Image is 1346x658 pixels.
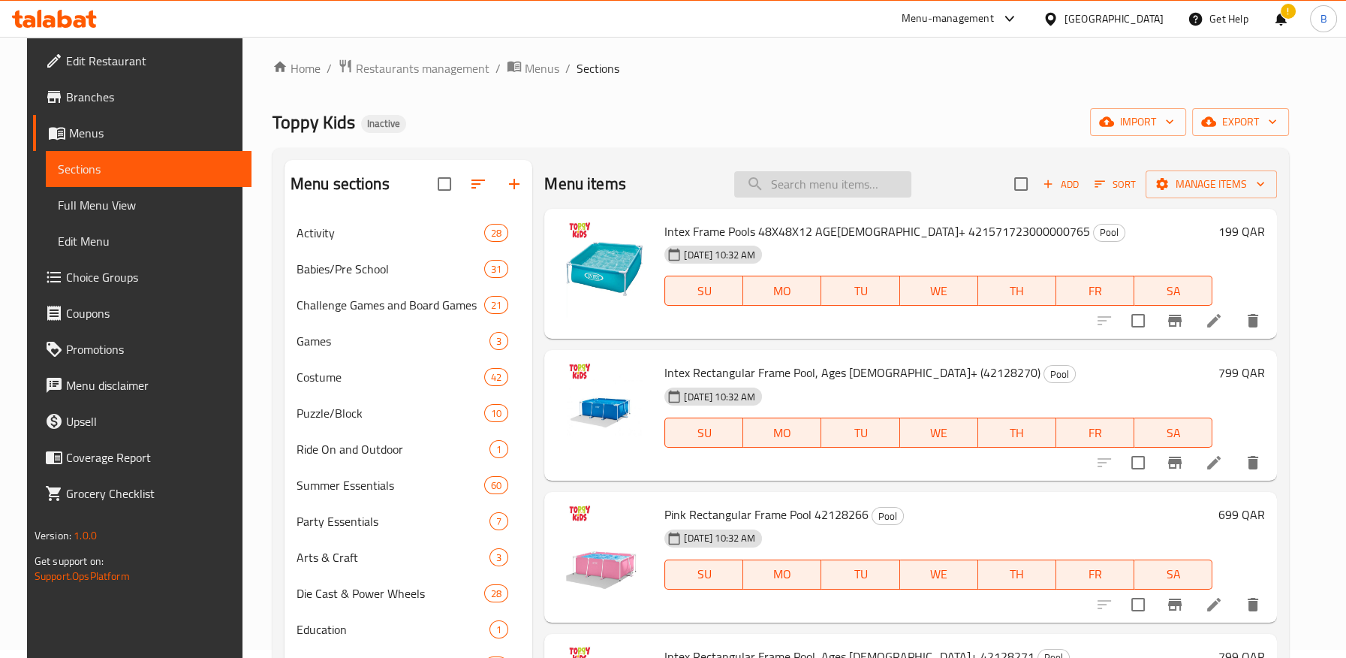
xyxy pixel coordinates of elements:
[678,531,761,545] span: [DATE] 10:32 AM
[978,276,1056,306] button: TH
[356,59,489,77] span: Restaurants management
[743,276,821,306] button: MO
[297,512,489,530] div: Party Essentials
[285,503,533,539] div: Party Essentials7
[66,268,239,286] span: Choice Groups
[297,584,484,602] span: Die Cast & Power Wheels
[749,280,815,302] span: MO
[525,59,559,77] span: Menus
[66,448,239,466] span: Coverage Report
[1037,173,1085,196] button: Add
[1090,108,1186,136] button: import
[484,260,508,278] div: items
[484,224,508,242] div: items
[743,418,821,448] button: MO
[35,551,104,571] span: Get support on:
[66,412,239,430] span: Upsell
[297,368,484,386] span: Costume
[734,171,911,198] input: search
[1158,175,1265,194] span: Manage items
[1140,563,1206,585] span: SA
[1064,11,1164,27] div: [GEOGRAPHIC_DATA]
[1140,422,1206,444] span: SA
[900,560,978,590] button: WE
[490,515,507,529] span: 7
[484,584,508,602] div: items
[33,475,251,512] a: Grocery Checklist
[297,476,484,494] div: Summer Essentials
[1085,173,1146,196] span: Sort items
[58,232,239,250] span: Edit Menu
[556,504,652,600] img: Pink Rectangular Frame Pool 42128266
[1122,305,1154,337] span: Select to update
[297,296,484,314] span: Challenge Games and Board Games
[565,59,571,77] li: /
[489,332,508,350] div: items
[1040,176,1081,193] span: Add
[495,59,501,77] li: /
[33,331,251,367] a: Promotions
[285,431,533,467] div: Ride On and Outdoor1
[285,323,533,359] div: Games3
[46,151,251,187] a: Sections
[1134,560,1212,590] button: SA
[1134,276,1212,306] button: SA
[485,406,507,421] span: 10
[490,442,507,457] span: 1
[1094,224,1125,241] span: Pool
[1192,108,1289,136] button: export
[273,105,355,139] span: Toppy Kids
[66,304,239,322] span: Coupons
[664,560,743,590] button: SU
[485,298,507,312] span: 21
[291,173,390,195] h2: Menu sections
[827,563,893,585] span: TU
[743,560,821,590] button: MO
[1205,312,1223,330] a: Edit menu item
[35,526,71,545] span: Version:
[1062,280,1128,302] span: FR
[361,115,406,133] div: Inactive
[902,10,994,28] div: Menu-management
[33,79,251,115] a: Branches
[285,467,533,503] div: Summer Essentials60
[490,334,507,349] span: 3
[821,418,899,448] button: TU
[74,526,97,545] span: 1.0.0
[671,422,737,444] span: SU
[906,422,972,444] span: WE
[297,404,484,422] span: Puzzle/Block
[33,259,251,295] a: Choice Groups
[66,88,239,106] span: Branches
[1157,445,1193,481] button: Branch-specific-item
[429,168,460,200] span: Select all sections
[33,439,251,475] a: Coverage Report
[1037,173,1085,196] span: Add item
[664,418,743,448] button: SU
[297,620,489,638] span: Education
[297,332,489,350] span: Games
[1122,447,1154,478] span: Select to update
[489,548,508,566] div: items
[33,367,251,403] a: Menu disclaimer
[33,43,251,79] a: Edit Restaurant
[1235,445,1271,481] button: delete
[872,507,904,525] div: Pool
[671,563,737,585] span: SU
[485,478,507,493] span: 60
[821,276,899,306] button: TU
[900,418,978,448] button: WE
[490,623,507,637] span: 1
[1043,365,1076,383] div: Pool
[33,295,251,331] a: Coupons
[906,563,972,585] span: WE
[460,166,496,202] span: Sort sections
[484,296,508,314] div: items
[297,440,489,458] div: Ride On and Outdoor
[285,215,533,251] div: Activity28
[485,587,507,601] span: 28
